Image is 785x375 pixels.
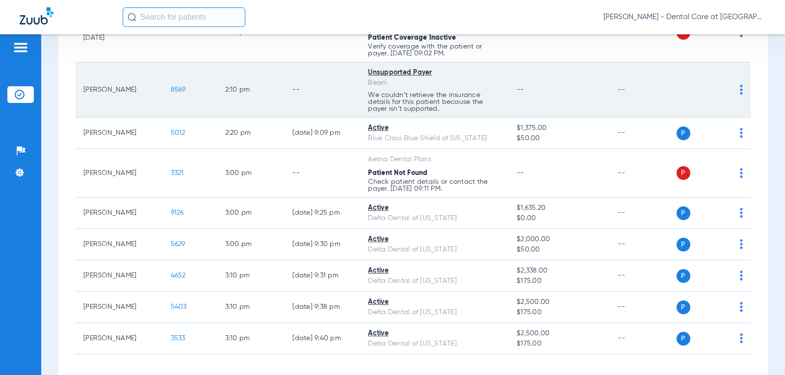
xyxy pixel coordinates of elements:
[368,68,501,78] div: Unsupported Payer
[517,213,602,224] span: $0.00
[285,229,360,260] td: [DATE] 9:30 PM
[740,208,743,218] img: group-dot-blue.svg
[740,302,743,312] img: group-dot-blue.svg
[610,229,676,260] td: --
[368,245,501,255] div: Delta Dental of [US_STATE]
[368,297,501,307] div: Active
[368,213,501,224] div: Delta Dental of [US_STATE]
[610,260,676,292] td: --
[217,292,285,323] td: 3:10 PM
[171,303,187,310] span: 5403
[76,118,163,149] td: [PERSON_NAME]
[517,170,524,176] span: --
[128,13,136,22] img: Search Icon
[171,335,185,342] span: 3533
[76,149,163,198] td: [PERSON_NAME]
[517,297,602,307] span: $2,500.00
[517,234,602,245] span: $2,000.00
[171,86,186,93] span: 8569
[517,203,602,213] span: $1,635.20
[368,266,501,276] div: Active
[217,118,285,149] td: 2:20 PM
[368,276,501,286] div: Delta Dental of [US_STATE]
[517,86,524,93] span: --
[285,149,360,198] td: --
[76,323,163,354] td: [PERSON_NAME]
[217,260,285,292] td: 3:10 PM
[740,333,743,343] img: group-dot-blue.svg
[610,323,676,354] td: --
[368,203,501,213] div: Active
[740,85,743,95] img: group-dot-blue.svg
[517,328,602,339] span: $2,500.00
[517,245,602,255] span: $50.00
[610,198,676,229] td: --
[285,118,360,149] td: [DATE] 9:09 PM
[368,328,501,339] div: Active
[517,123,602,133] span: $1,375.00
[76,292,163,323] td: [PERSON_NAME]
[285,292,360,323] td: [DATE] 9:38 PM
[517,276,602,286] span: $175.00
[76,62,163,118] td: [PERSON_NAME]
[610,118,676,149] td: --
[368,154,501,165] div: Aetna Dental Plans
[171,272,186,279] span: 4652
[517,307,602,318] span: $175.00
[740,128,743,138] img: group-dot-blue.svg
[368,78,501,88] div: Beam
[368,234,501,245] div: Active
[517,339,602,349] span: $175.00
[123,7,245,27] input: Search for patients
[171,129,185,136] span: 5012
[368,170,427,176] span: Patient Not Found
[517,266,602,276] span: $2,338.00
[603,12,765,22] span: [PERSON_NAME] - Dental Care at [GEOGRAPHIC_DATA]
[740,239,743,249] img: group-dot-blue.svg
[677,238,690,251] span: P
[368,307,501,318] div: Delta Dental of [US_STATE]
[171,241,185,248] span: 5629
[368,339,501,349] div: Delta Dental of [US_STATE]
[368,43,501,57] p: Verify coverage with the patient or payer. [DATE] 09:02 PM.
[171,209,184,216] span: 9126
[677,126,690,140] span: P
[285,62,360,118] td: --
[368,92,501,112] p: We couldn’t retrieve the insurance details for this patient because the payer isn’t supported.
[610,62,676,118] td: --
[217,323,285,354] td: 3:10 PM
[285,323,360,354] td: [DATE] 9:40 PM
[368,133,501,144] div: Blue Cross Blue Shield of [US_STATE]
[76,229,163,260] td: [PERSON_NAME]
[610,149,676,198] td: --
[368,34,456,41] span: Patient Coverage Inactive
[217,62,285,118] td: 2:10 PM
[217,229,285,260] td: 3:00 PM
[217,198,285,229] td: 3:00 PM
[285,198,360,229] td: [DATE] 9:25 PM
[217,149,285,198] td: 3:00 PM
[20,7,53,25] img: Zuub Logo
[740,168,743,178] img: group-dot-blue.svg
[76,198,163,229] td: [PERSON_NAME]
[368,178,501,192] p: Check patient details or contact the payer. [DATE] 09:11 PM.
[677,269,690,283] span: P
[677,332,690,346] span: P
[677,166,690,180] span: P
[677,300,690,314] span: P
[13,42,28,53] img: hamburger-icon
[677,206,690,220] span: P
[171,170,184,176] span: 3321
[517,133,602,144] span: $50.00
[610,292,676,323] td: --
[76,260,163,292] td: [PERSON_NAME]
[740,271,743,280] img: group-dot-blue.svg
[285,260,360,292] td: [DATE] 9:31 PM
[368,123,501,133] div: Active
